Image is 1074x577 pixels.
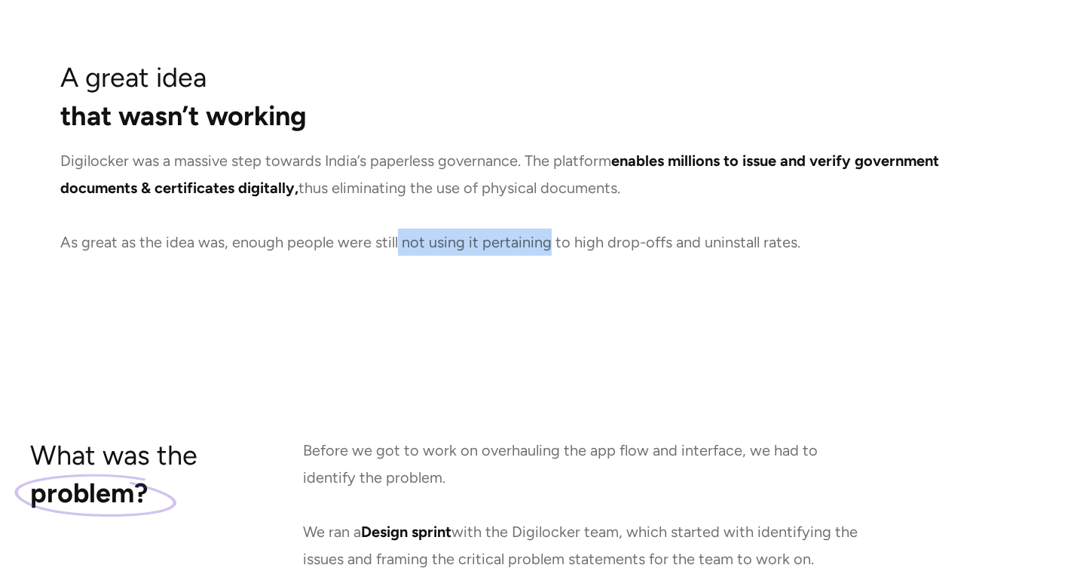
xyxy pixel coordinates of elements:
[60,152,939,197] span: enables millions to issue and verify government documents & certificates digitally,
[361,523,451,541] span: Design sprint
[60,100,307,132] strong: that wasn’t working
[30,437,197,513] h3: What was the
[60,147,1014,256] p: Digilocker was a massive step towards India’s paperless governance. The platform thus eliminating...
[60,59,1014,135] h2: A great idea
[303,437,864,572] p: Before we got to work on overhauling the app flow and interface, we had to identify the problem. ...
[30,474,148,512] strong: problem?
